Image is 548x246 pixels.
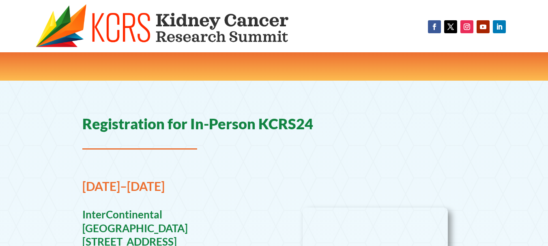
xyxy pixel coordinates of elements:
[493,20,506,33] a: Follow on LinkedIn
[477,20,490,33] a: Follow on Youtube
[36,4,320,48] img: KCRS generic logo wide
[82,178,264,198] h2: [DATE]–[DATE]
[82,113,466,138] h1: Registration for In-Person KCRS24
[428,20,441,33] a: Follow on Facebook
[460,20,473,33] a: Follow on Instagram
[55,63,493,76] h1: Registration for In-Person KCRS23
[444,20,457,33] a: Follow on X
